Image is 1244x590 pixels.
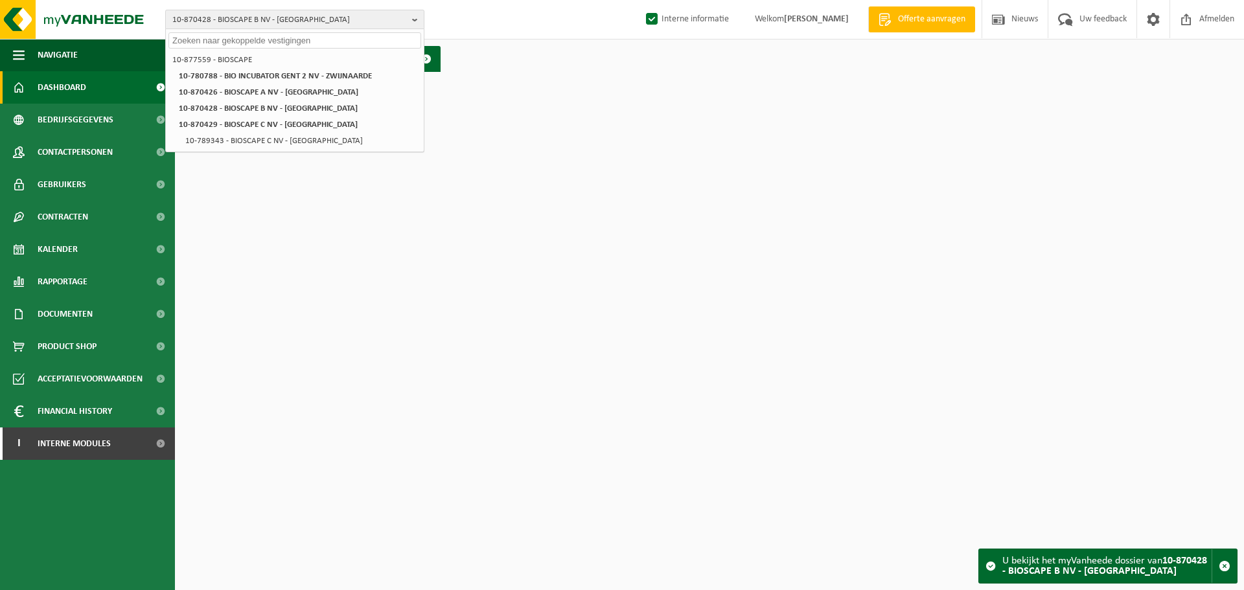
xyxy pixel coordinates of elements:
button: 10-870428 - BIOSCAPE B NV - [GEOGRAPHIC_DATA] [165,10,424,29]
strong: 10-870426 - BIOSCAPE A NV - [GEOGRAPHIC_DATA] [179,88,358,96]
span: Gebruikers [38,168,86,201]
span: Contracten [38,201,88,233]
span: Dashboard [38,71,86,104]
strong: 10-780788 - BIO INCUBATOR GENT 2 NV - ZWIJNAARDE [179,72,372,80]
input: Zoeken naar gekoppelde vestigingen [168,32,421,49]
span: Offerte aanvragen [895,13,969,26]
span: Bedrijfsgegevens [38,104,113,136]
strong: 10-870428 - BIOSCAPE B NV - [GEOGRAPHIC_DATA] [179,104,358,113]
span: Contactpersonen [38,136,113,168]
strong: 10-870428 - BIOSCAPE B NV - [GEOGRAPHIC_DATA] [1002,556,1207,576]
span: Navigatie [38,39,78,71]
strong: [PERSON_NAME] [784,14,849,24]
span: Product Shop [38,330,97,363]
div: U bekijkt het myVanheede dossier van [1002,549,1212,583]
li: 10-789343 - BIOSCAPE C NV - [GEOGRAPHIC_DATA] [181,133,421,149]
span: Financial History [38,395,112,427]
span: 10-870428 - BIOSCAPE B NV - [GEOGRAPHIC_DATA] [172,10,407,30]
strong: 10-870429 - BIOSCAPE C NV - [GEOGRAPHIC_DATA] [179,120,358,129]
label: Interne informatie [643,10,729,29]
a: Offerte aanvragen [868,6,975,32]
span: Kalender [38,233,78,266]
span: Acceptatievoorwaarden [38,363,143,395]
span: Interne modules [38,427,111,460]
span: I [13,427,25,460]
span: Documenten [38,298,93,330]
li: 10-877559 - BIOSCAPE [168,52,421,68]
span: Rapportage [38,266,87,298]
